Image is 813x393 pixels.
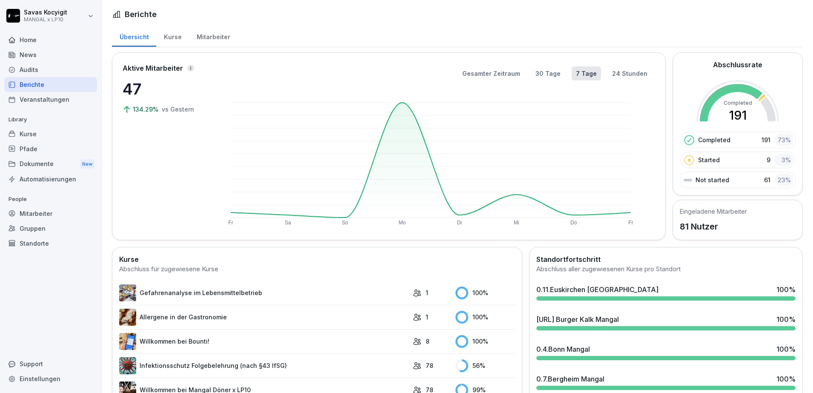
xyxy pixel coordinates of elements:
[123,77,208,100] p: 47
[119,284,136,301] img: tw7xie93ode41vc5dz5iczr5.png
[4,371,97,386] a: Einstellungen
[536,374,604,384] div: 0.7.Bergheim Mangal
[228,220,233,226] text: Fr
[680,207,747,216] h5: Eingeladene Mitarbeiter
[4,172,97,186] a: Automatisierungen
[775,154,793,166] div: 3 %
[455,335,515,348] div: 100 %
[4,32,97,47] a: Home
[119,333,136,350] img: xh3bnih80d1pxcetv9zsuevg.png
[4,156,97,172] a: DokumenteNew
[713,60,762,70] h2: Abschlussrate
[4,126,97,141] a: Kurse
[698,155,720,164] p: Started
[455,359,515,372] div: 56 %
[119,309,409,326] a: Allergene in der Gastronomie
[536,344,590,354] div: 0.4.Bonn Mangal
[764,175,770,184] p: 61
[123,63,183,73] p: Aktive Mitarbeiter
[696,175,729,184] p: Not started
[680,220,747,233] p: 81 Nutzer
[119,357,409,374] a: Infektionsschutz Folgebelehrung (nach §43 IfSG)
[533,341,799,364] a: 0.4.Bonn Mangal100%
[119,284,409,301] a: Gefahrenanalyse im Lebensmittelbetrieb
[426,288,428,297] p: 1
[4,356,97,371] div: Support
[628,220,633,226] text: Fr
[514,220,519,226] text: Mi
[4,221,97,236] a: Gruppen
[767,155,770,164] p: 9
[608,66,652,80] button: 24 Stunden
[775,174,793,186] div: 23 %
[776,284,796,295] div: 100 %
[24,9,67,16] p: Savas Kocyigit
[426,313,428,321] p: 1
[119,357,136,374] img: entcvvv9bcs7udf91dfe67uz.png
[4,192,97,206] p: People
[536,314,619,324] div: [URL] Burger Kalk Mangal
[698,135,730,144] p: Completed
[531,66,565,80] button: 30 Tage
[4,62,97,77] a: Audits
[776,374,796,384] div: 100 %
[533,281,799,304] a: 0.11.Euskirchen [GEOGRAPHIC_DATA]100%
[4,206,97,221] a: Mitarbeiter
[457,220,461,226] text: Di
[119,254,515,264] h2: Kurse
[4,47,97,62] a: News
[119,333,409,350] a: Willkommen bei Bounti!
[162,105,194,114] p: vs Gestern
[80,159,94,169] div: New
[458,66,524,80] button: Gesamter Zeitraum
[536,264,796,274] div: Abschluss aller zugewiesenen Kurse pro Standort
[776,344,796,354] div: 100 %
[426,361,433,370] p: 78
[24,17,67,23] p: MANGAL x LP10
[455,287,515,299] div: 100 %
[399,220,406,226] text: Mo
[570,220,577,226] text: Do
[426,337,429,346] p: 8
[342,220,348,226] text: So
[119,264,515,274] div: Abschluss für zugewiesene Kurse
[4,77,97,92] a: Berichte
[133,105,160,114] p: 134.29%
[536,254,796,264] h2: Standortfortschritt
[776,314,796,324] div: 100 %
[533,311,799,334] a: [URL] Burger Kalk Mangal100%
[761,135,770,144] p: 191
[775,134,793,146] div: 73 %
[4,156,97,172] div: Dokumente
[156,25,189,47] a: Kurse
[4,113,97,126] p: Library
[572,66,601,80] button: 7 Tage
[455,311,515,324] div: 100 %
[4,236,97,251] a: Standorte
[189,25,238,47] a: Mitarbeiter
[285,220,291,226] text: Sa
[125,9,157,20] h1: Berichte
[119,309,136,326] img: q9ka5lds5r8z6j6e6z37df34.png
[536,284,658,295] div: 0.11.Euskirchen [GEOGRAPHIC_DATA]
[4,141,97,156] a: Pfade
[4,92,97,107] a: Veranstaltungen
[112,25,156,47] a: Übersicht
